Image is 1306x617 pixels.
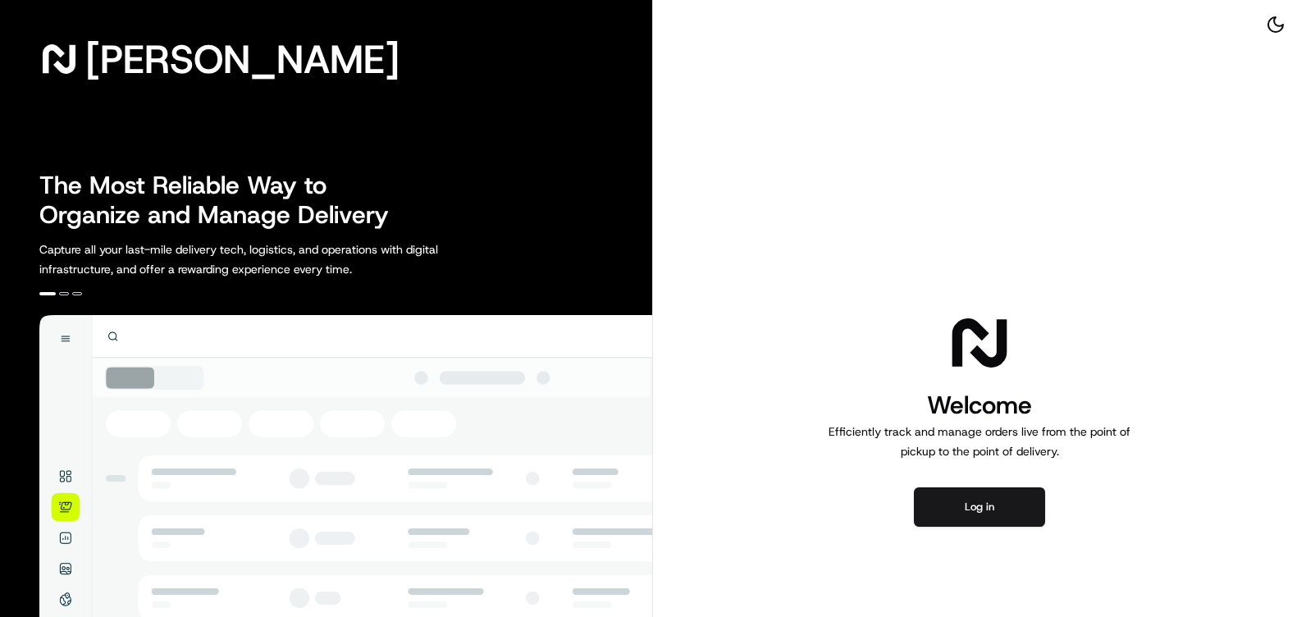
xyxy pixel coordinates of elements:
button: Log in [914,487,1045,527]
p: Efficiently track and manage orders live from the point of pickup to the point of delivery. [822,422,1137,461]
h2: The Most Reliable Way to Organize and Manage Delivery [39,171,407,230]
h1: Welcome [822,389,1137,422]
p: Capture all your last-mile delivery tech, logistics, and operations with digital infrastructure, ... [39,240,512,279]
span: [PERSON_NAME] [85,43,400,75]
